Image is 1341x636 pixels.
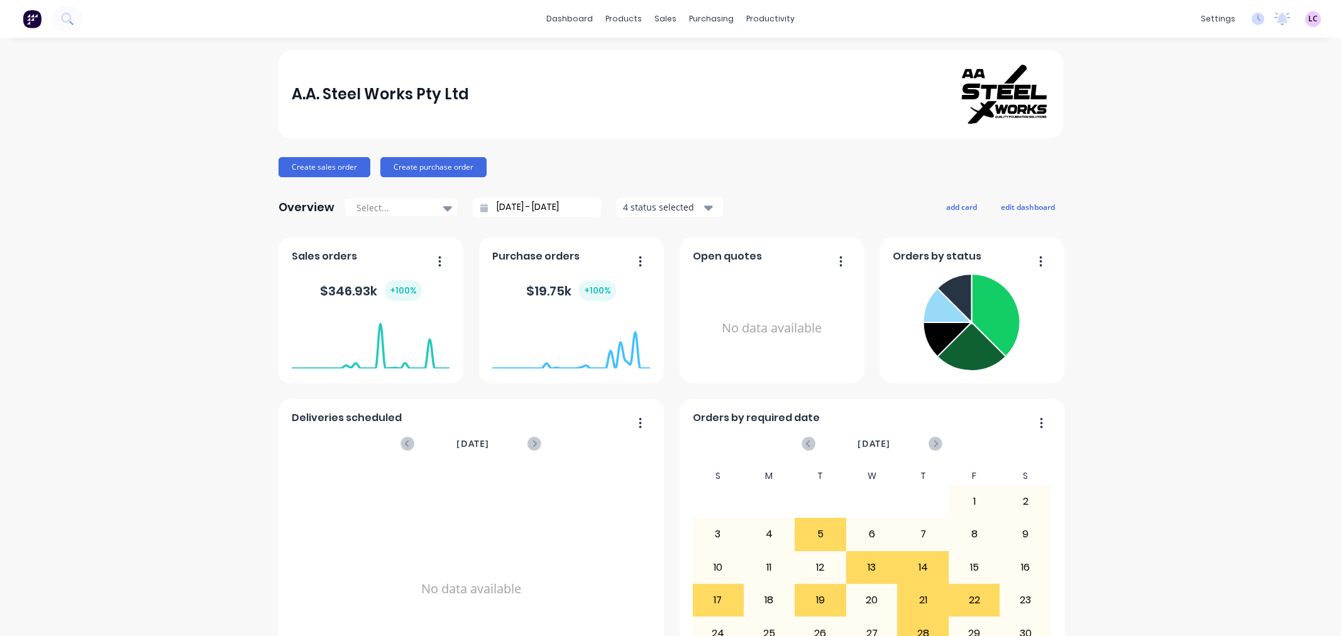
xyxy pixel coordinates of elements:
div: Overview [279,195,334,220]
span: Open quotes [693,249,762,264]
div: $ 19.75k [526,280,616,301]
div: T [795,467,846,485]
span: Orders by required date [693,410,820,425]
div: T [897,467,949,485]
div: 6 [847,518,897,550]
div: + 100 % [385,280,422,301]
div: S [1000,467,1051,485]
button: Create sales order [279,157,370,177]
div: 23 [1000,584,1051,616]
button: edit dashboard [993,199,1063,215]
img: Factory [23,9,41,28]
div: 15 [949,552,1000,583]
button: Create purchase order [380,157,487,177]
button: 4 status selected [616,198,723,217]
div: 2 [1000,486,1051,517]
div: 18 [744,584,795,616]
div: 14 [898,552,948,583]
span: Orders by status [893,249,981,264]
div: 16 [1000,552,1051,583]
span: LC [1308,13,1318,25]
div: purchasing [683,9,740,28]
div: 5 [795,518,846,550]
div: W [846,467,898,485]
div: 4 [744,518,795,550]
div: 21 [898,584,948,616]
div: F [949,467,1000,485]
div: No data available [693,269,851,388]
button: add card [938,199,985,215]
a: dashboard [540,9,599,28]
span: [DATE] [456,437,489,451]
div: 22 [949,584,1000,616]
div: A.A. Steel Works Pty Ltd [292,82,469,107]
div: $ 346.93k [320,280,422,301]
div: M [744,467,795,485]
span: Sales orders [292,249,357,264]
div: productivity [740,9,801,28]
div: 17 [693,584,743,616]
div: 13 [847,552,897,583]
div: sales [648,9,683,28]
div: 10 [693,552,743,583]
div: S [692,467,744,485]
div: products [599,9,648,28]
div: 12 [795,552,846,583]
img: A.A. Steel Works Pty Ltd [961,65,1049,124]
div: 20 [847,584,897,616]
div: 3 [693,518,743,550]
span: [DATE] [858,437,890,451]
div: settings [1195,9,1242,28]
div: 1 [949,486,1000,517]
div: 19 [795,584,846,616]
div: 8 [949,518,1000,550]
span: Purchase orders [492,249,580,264]
div: 9 [1000,518,1051,550]
div: 4 status selected [623,200,702,214]
div: + 100 % [579,280,616,301]
div: 11 [744,552,795,583]
div: 7 [898,518,948,550]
